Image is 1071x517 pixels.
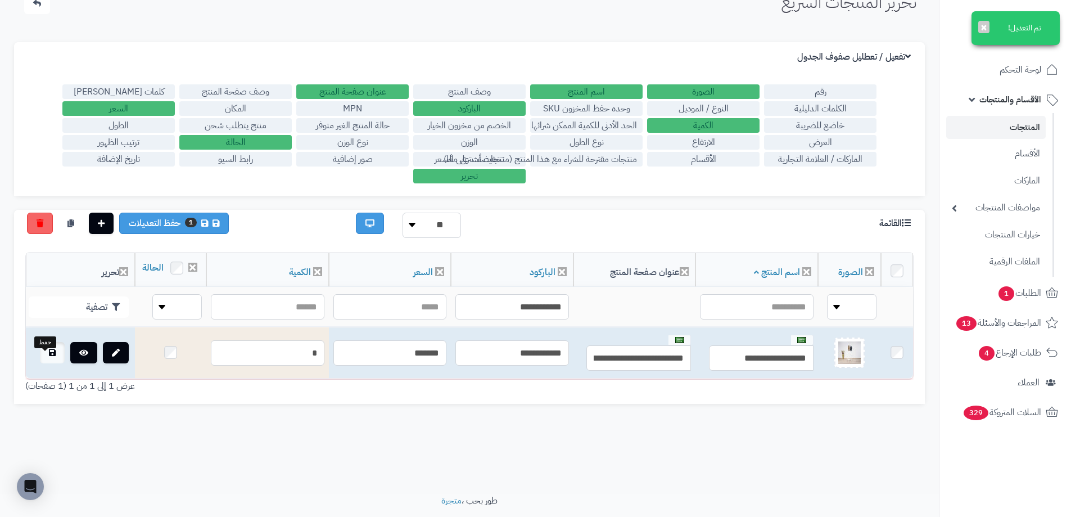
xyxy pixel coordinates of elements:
a: السلات المتروكة329 [946,399,1064,426]
button: تصفية [29,296,129,318]
span: العملاء [1018,375,1040,390]
label: النوع / الموديل [647,101,760,116]
span: 13 [956,316,977,331]
label: حالة المنتج الغير متوفر [296,118,409,133]
label: خاضع للضريبة [764,118,876,133]
a: متجرة [441,494,462,507]
label: العرض [764,135,876,150]
label: منتجات مقترحة للشراء مع هذا المنتج (منتجات تُشترى معًا) [530,152,643,167]
a: الأقسام [946,142,1046,166]
h3: القائمة [879,218,914,229]
label: الوزن [413,135,526,150]
label: السعر [62,101,175,116]
span: 329 [964,406,988,420]
label: اسم المنتج [530,84,643,99]
div: Open Intercom Messenger [17,473,44,500]
span: لوحة التحكم [1000,62,1041,78]
a: اسم المنتج [754,266,800,279]
th: عنوان صفحة المنتج [573,253,695,287]
div: عرض 1 إلى 1 من 1 (1 صفحات) [17,380,469,393]
label: منتج يتطلب شحن [179,118,292,133]
a: لوحة التحكم [946,56,1064,83]
span: السلات المتروكة [962,404,1041,420]
h3: تفعيل / تعطليل صفوف الجدول [797,52,914,62]
label: وصف صفحة المنتج [179,84,292,99]
label: عنوان صفحة المنتج [296,84,409,99]
a: الحالة [142,261,164,275]
label: وحده حفظ المخزون SKU [530,101,643,116]
label: الأقسام [647,152,760,167]
label: تحرير [413,169,526,183]
label: تخفيضات على السعر [413,152,526,167]
label: MPN [296,101,409,116]
label: الطول [62,118,175,133]
label: ترتيب الظهور [62,135,175,150]
label: الحد الأدنى للكمية الممكن شرائها [530,118,643,133]
label: تاريخ الإضافة [62,152,175,167]
label: رقم [764,84,876,99]
label: نوع الطول [530,135,643,150]
span: الطلبات [997,285,1041,301]
a: السعر [413,266,433,279]
span: طلبات الإرجاع [978,345,1041,361]
label: وصف المنتج [413,84,526,99]
a: الماركات [946,169,1046,193]
div: حفظ [34,336,56,349]
label: صور إضافية [296,152,409,167]
a: المراجعات والأسئلة13 [946,309,1064,336]
label: الارتفاع [647,135,760,150]
a: الملفات الرقمية [946,250,1046,274]
label: الصورة [647,84,760,99]
label: الحالة [179,135,292,150]
label: المكان [179,101,292,116]
label: الخصم من مخزون الخيار [413,118,526,133]
span: 1 [185,218,197,227]
a: الكمية [289,266,311,279]
a: طلبات الإرجاع4 [946,339,1064,366]
span: 1 [998,286,1014,301]
a: الباركود [530,266,555,279]
button: × [978,21,989,33]
a: حفظ التعديلات [119,213,229,234]
label: الكلمات الدليلية [764,101,876,116]
img: العربية [675,337,684,343]
a: مواصفات المنتجات [946,196,1046,220]
span: المراجعات والأسئلة [955,315,1041,331]
img: العربية [797,337,806,343]
label: الكمية [647,118,760,133]
a: الصورة [838,266,863,279]
div: تم التعديل! [971,11,1060,45]
span: 4 [979,346,995,361]
label: رابط السيو [179,152,292,167]
a: المنتجات [946,116,1046,139]
a: العملاء [946,369,1064,396]
label: الباركود [413,101,526,116]
label: الماركات / العلامة التجارية [764,152,876,167]
a: خيارات المنتجات [946,223,1046,247]
span: الأقسام والمنتجات [979,92,1041,107]
th: تحرير [26,253,135,287]
a: الطلبات1 [946,280,1064,307]
label: نوع الوزن [296,135,409,150]
label: كلمات [PERSON_NAME] [62,84,175,99]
